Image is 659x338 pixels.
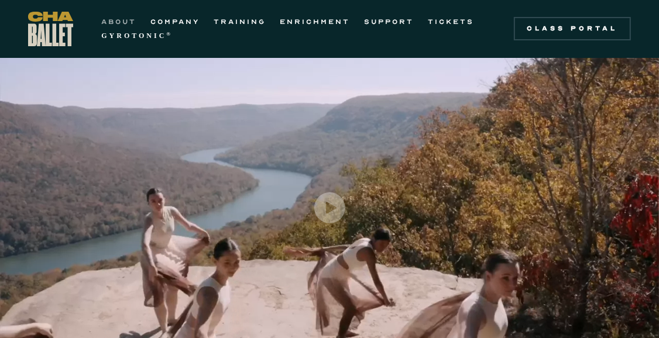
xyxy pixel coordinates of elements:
a: TICKETS [428,15,474,29]
a: ABOUT [101,15,136,29]
sup: ® [166,31,173,37]
a: Class Portal [514,17,631,40]
a: TRAINING [214,15,266,29]
a: SUPPORT [364,15,414,29]
div: Class Portal [521,24,624,33]
strong: GYROTONIC [101,32,166,40]
a: ENRICHMENT [280,15,350,29]
a: home [28,12,73,46]
a: COMPANY [150,15,200,29]
a: GYROTONIC® [101,29,173,43]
